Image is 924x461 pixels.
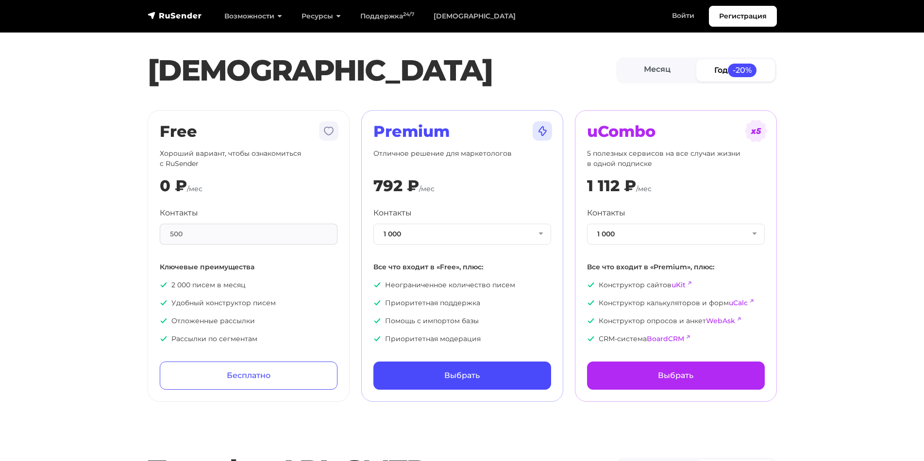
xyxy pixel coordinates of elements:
img: icon-ok.svg [160,317,168,325]
p: Ключевые преимущества [160,262,337,272]
p: Приоритетная поддержка [373,298,551,308]
img: RuSender [148,11,202,20]
label: Контакты [160,207,198,219]
a: WebAsk [706,316,735,325]
p: Отличное решение для маркетологов [373,148,551,169]
img: icon-ok.svg [587,281,595,289]
a: Выбрать [587,362,765,390]
h2: uCombo [587,122,765,141]
a: Выбрать [373,362,551,390]
p: Конструктор опросов и анкет [587,316,765,326]
p: Конструктор калькуляторов и форм [587,298,765,308]
img: icon-ok.svg [587,335,595,343]
span: /мес [419,184,435,193]
span: /мес [187,184,202,193]
img: icon-ok.svg [587,299,595,307]
img: tarif-ucombo.svg [744,119,768,143]
p: 2 000 писем в месяц [160,280,337,290]
p: Все что входит в «Premium», плюс: [587,262,765,272]
p: Отложенные рассылки [160,316,337,326]
p: Конструктор сайтов [587,280,765,290]
span: -20% [728,64,757,77]
h1: [DEMOGRAPHIC_DATA] [148,53,616,88]
p: Приоритетная модерация [373,334,551,344]
img: tarif-premium.svg [531,119,554,143]
div: 0 ₽ [160,177,187,195]
img: icon-ok.svg [587,317,595,325]
a: uCalc [729,298,748,307]
button: 1 000 [587,224,765,245]
h2: Premium [373,122,551,141]
button: 1 000 [373,224,551,245]
p: Все что входит в «Free», плюс: [373,262,551,272]
p: Рассылки по сегментам [160,334,337,344]
div: 1 112 ₽ [587,177,636,195]
a: Год [696,59,775,81]
span: /мес [636,184,652,193]
img: icon-ok.svg [160,281,168,289]
a: uKit [672,280,686,289]
img: icon-ok.svg [373,299,381,307]
a: Войти [662,6,704,26]
a: Ресурсы [292,6,351,26]
p: 5 полезных сервисов на все случаи жизни в одной подписке [587,148,765,169]
img: icon-ok.svg [160,299,168,307]
a: Возможности [215,6,292,26]
img: icon-ok.svg [160,335,168,343]
a: Бесплатно [160,362,337,390]
img: tarif-free.svg [317,119,340,143]
a: Поддержка24/7 [351,6,424,26]
a: [DEMOGRAPHIC_DATA] [424,6,525,26]
sup: 24/7 [403,11,414,17]
p: Помощь с импортом базы [373,316,551,326]
a: Регистрация [709,6,777,27]
img: icon-ok.svg [373,317,381,325]
label: Контакты [373,207,412,219]
label: Контакты [587,207,625,219]
p: CRM-система [587,334,765,344]
p: Неограниченное количество писем [373,280,551,290]
img: icon-ok.svg [373,335,381,343]
div: 792 ₽ [373,177,419,195]
a: BoardCRM [647,334,684,343]
p: Удобный конструктор писем [160,298,337,308]
h2: Free [160,122,337,141]
p: Хороший вариант, чтобы ознакомиться с RuSender [160,148,337,169]
img: icon-ok.svg [373,281,381,289]
a: Месяц [618,59,697,81]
